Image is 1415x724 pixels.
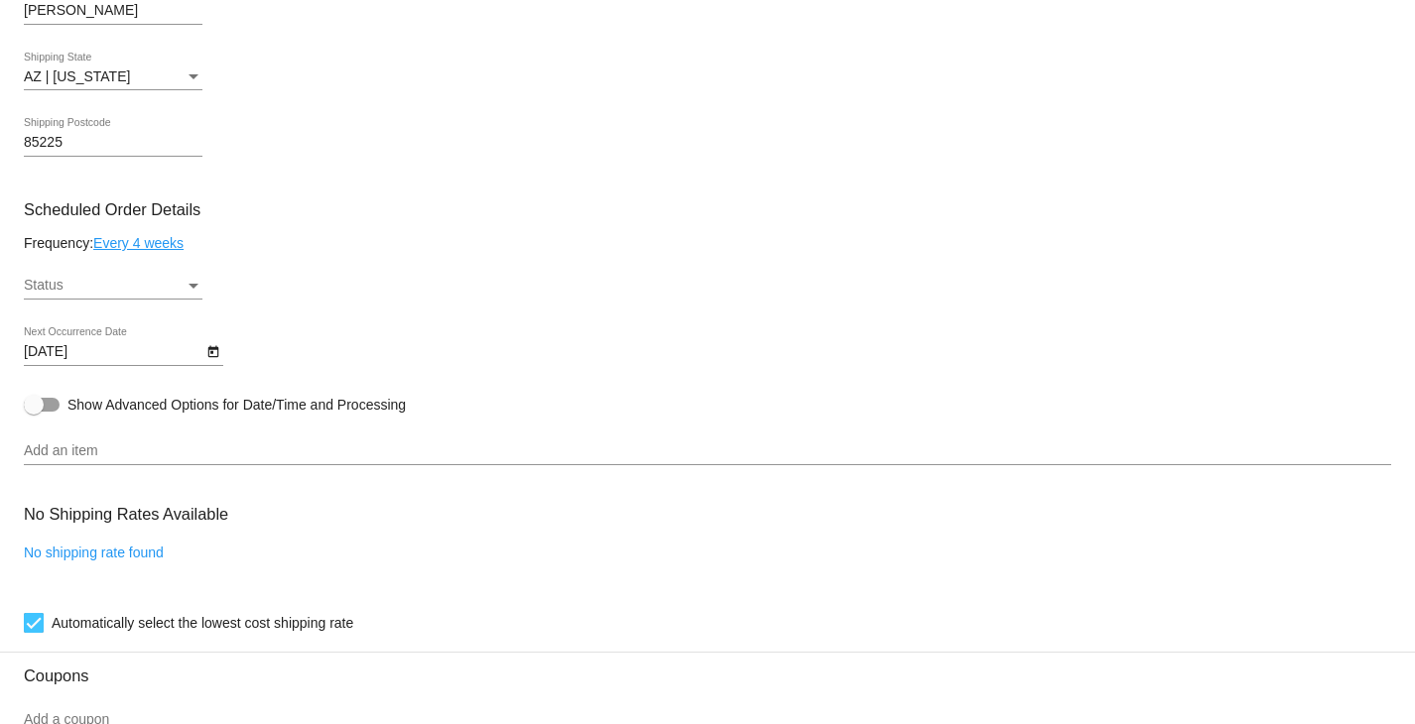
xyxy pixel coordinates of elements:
[93,235,184,251] a: Every 4 weeks
[24,200,1391,219] h3: Scheduled Order Details
[67,395,406,415] span: Show Advanced Options for Date/Time and Processing
[24,277,64,293] span: Status
[52,611,353,635] span: Automatically select the lowest cost shipping rate
[24,344,202,360] input: Next Occurrence Date
[24,652,1391,685] h3: Coupons
[24,3,202,19] input: Shipping City
[24,544,164,560] a: No shipping rate found
[24,443,1391,459] input: Add an item
[202,340,223,361] button: Open calendar
[24,235,1391,251] div: Frequency:
[24,278,202,294] mat-select: Status
[24,68,130,84] span: AZ | [US_STATE]
[24,69,202,85] mat-select: Shipping State
[24,135,202,151] input: Shipping Postcode
[24,493,228,536] h3: No Shipping Rates Available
